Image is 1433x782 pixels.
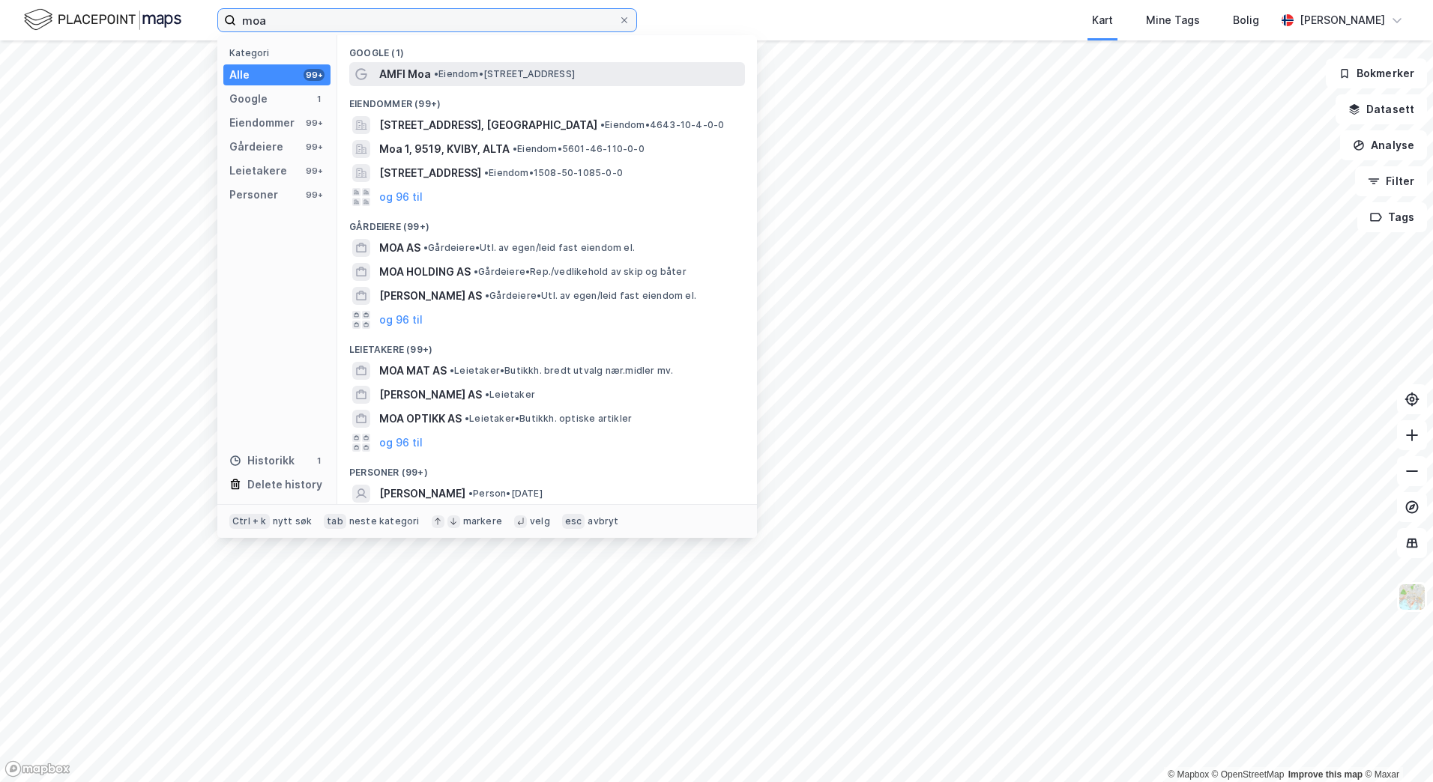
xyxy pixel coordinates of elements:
span: [STREET_ADDRESS] [379,164,481,182]
span: • [474,266,478,277]
div: Kontrollprogram for chat [1358,710,1433,782]
div: Eiendommer [229,114,295,132]
button: Datasett [1336,94,1427,124]
span: • [434,68,438,79]
div: neste kategori [349,515,420,527]
button: Filter [1355,166,1427,196]
div: Gårdeiere (99+) [337,209,757,236]
div: Leietakere [229,162,287,180]
div: Ctrl + k [229,514,270,529]
div: tab [324,514,346,529]
span: Moa 1, 9519, KVIBY, ALTA [379,140,510,158]
div: [PERSON_NAME] [1300,11,1385,29]
div: Leietakere (99+) [337,332,757,359]
div: Kart [1092,11,1113,29]
div: 99+ [304,189,325,201]
span: • [465,413,469,424]
div: 99+ [304,117,325,129]
a: Mapbox [1168,769,1209,780]
div: Bolig [1233,11,1259,29]
div: 99+ [304,165,325,177]
span: MOA HOLDING AS [379,263,471,281]
a: Improve this map [1288,769,1363,780]
div: avbryt [588,515,618,527]
img: Z [1398,583,1426,611]
span: • [423,242,428,253]
div: 99+ [304,141,325,153]
div: nytt søk [273,515,313,527]
span: • [485,290,489,301]
span: Eiendom • [STREET_ADDRESS] [434,68,575,80]
div: Personer (99+) [337,455,757,482]
div: markere [463,515,502,527]
span: • [468,488,473,499]
div: esc [562,514,585,529]
span: Leietaker • Butikkh. bredt utvalg nær.midler mv. [450,365,673,377]
div: Kategori [229,47,331,58]
span: [STREET_ADDRESS], [GEOGRAPHIC_DATA] [379,116,597,134]
span: [PERSON_NAME] [379,485,465,503]
span: Gårdeiere • Utl. av egen/leid fast eiendom el. [485,290,696,302]
div: Historikk [229,452,295,470]
span: AMFI Moa [379,65,431,83]
span: [PERSON_NAME] AS [379,287,482,305]
a: OpenStreetMap [1212,769,1285,780]
span: • [485,389,489,400]
span: MOA OPTIKK AS [379,410,462,428]
span: Leietaker [485,389,535,401]
span: Person • [DATE] [468,488,543,500]
iframe: Chat Widget [1358,710,1433,782]
span: Gårdeiere • Rep./vedlikehold av skip og båter [474,266,687,278]
span: • [450,365,454,376]
div: velg [530,515,550,527]
button: Analyse [1340,130,1427,160]
div: Eiendommer (99+) [337,86,757,113]
div: Personer [229,186,278,204]
div: 1 [313,455,325,467]
button: Tags [1357,202,1427,232]
div: Delete history [247,476,322,494]
div: Google [229,90,268,108]
span: [PERSON_NAME] AS [379,386,482,404]
span: • [600,119,605,130]
input: Søk på adresse, matrikkel, gårdeiere, leietakere eller personer [236,9,618,31]
div: 1 [313,93,325,105]
button: og 96 til [379,188,423,206]
span: Eiendom • 5601-46-110-0-0 [513,143,645,155]
span: Eiendom • 1508-50-1085-0-0 [484,167,623,179]
button: Bokmerker [1326,58,1427,88]
span: • [513,143,517,154]
span: MOA MAT AS [379,362,447,380]
button: og 96 til [379,311,423,329]
div: Gårdeiere [229,138,283,156]
span: Gårdeiere • Utl. av egen/leid fast eiendom el. [423,242,635,254]
a: Mapbox homepage [4,760,70,778]
img: logo.f888ab2527a4732fd821a326f86c7f29.svg [24,7,181,33]
button: og 96 til [379,434,423,452]
div: 99+ [304,69,325,81]
span: Leietaker • Butikkh. optiske artikler [465,413,632,425]
div: Alle [229,66,250,84]
div: Google (1) [337,35,757,62]
span: • [484,167,489,178]
div: Mine Tags [1146,11,1200,29]
span: Eiendom • 4643-10-4-0-0 [600,119,724,131]
span: MOA AS [379,239,420,257]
